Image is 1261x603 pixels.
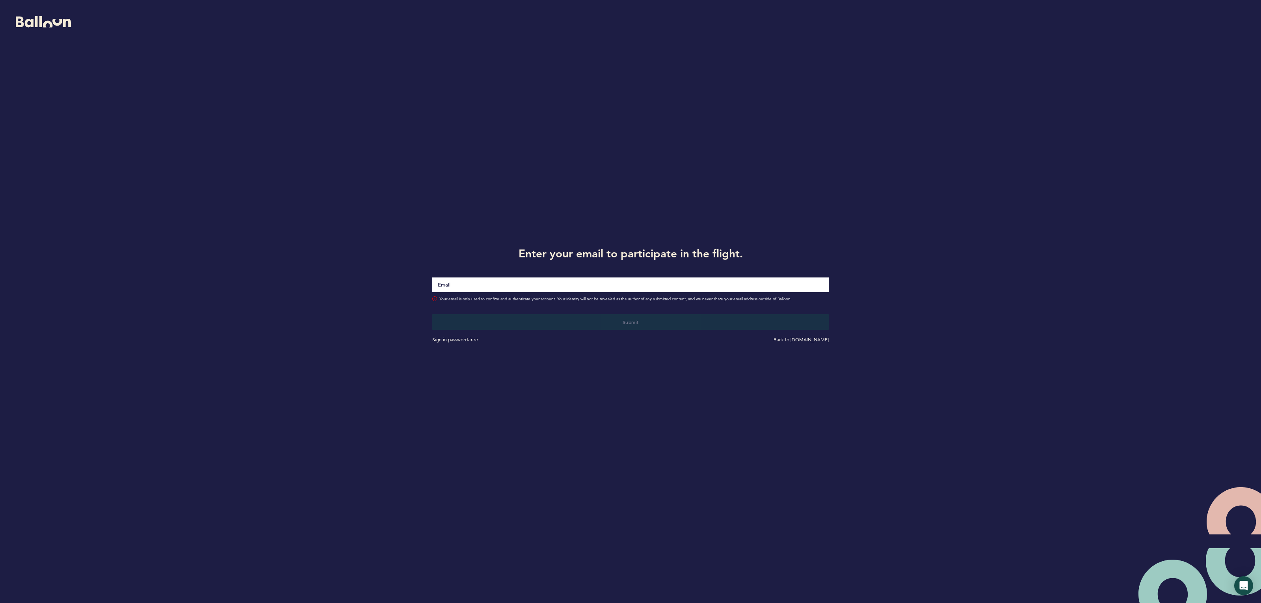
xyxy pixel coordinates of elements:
[432,314,829,330] button: Submit
[432,337,478,342] a: Sign in password-free
[439,296,829,302] span: Your email is only used to confirm and authenticate your account. Your identity will not be revea...
[1234,576,1253,595] div: Open Intercom Messenger
[623,319,639,325] span: Submit
[426,246,835,261] h1: Enter your email to participate in the flight.
[432,277,829,292] input: Email
[774,337,829,342] a: Back to [DOMAIN_NAME]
